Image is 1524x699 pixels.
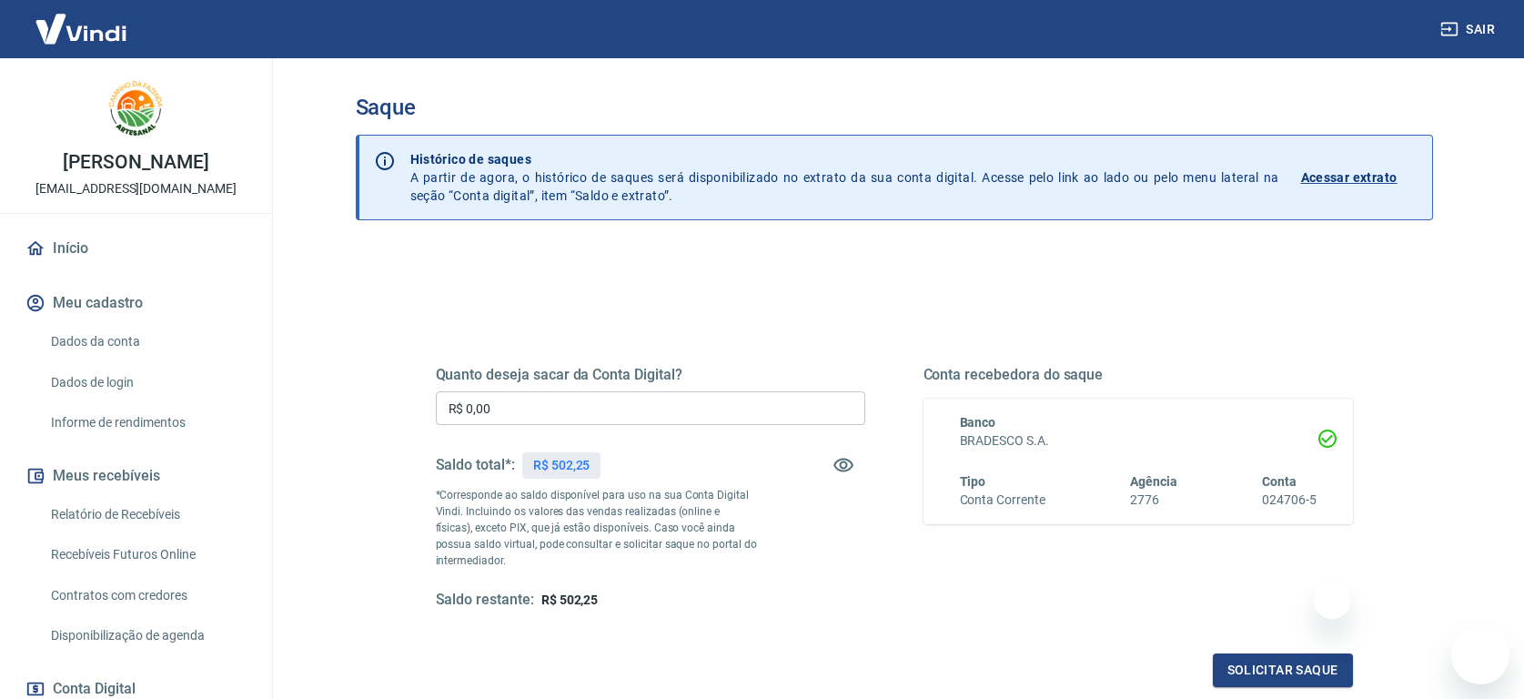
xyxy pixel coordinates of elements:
[960,474,986,489] span: Tipo
[1130,491,1177,510] h6: 2776
[22,1,140,56] img: Vindi
[410,150,1279,168] p: Histórico de saques
[410,150,1279,205] p: A partir de agora, o histórico de saques será disponibilizado no extrato da sua conta digital. Ac...
[436,366,865,384] h5: Quanto deseja sacar da Conta Digital?
[1262,491,1317,510] h6: 024706-5
[44,496,250,533] a: Relatório de Recebíveis
[1130,474,1177,489] span: Agência
[1301,168,1398,187] p: Acessar extrato
[1213,653,1353,687] button: Solicitar saque
[44,404,250,441] a: Informe de rendimentos
[44,577,250,614] a: Contratos com credores
[1301,150,1418,205] a: Acessar extrato
[63,153,208,172] p: [PERSON_NAME]
[22,228,250,268] a: Início
[436,456,515,474] h5: Saldo total*:
[436,487,758,569] p: *Corresponde ao saldo disponível para uso na sua Conta Digital Vindi. Incluindo os valores das ve...
[44,364,250,401] a: Dados de login
[1437,13,1502,46] button: Sair
[1314,582,1350,619] iframe: Fechar mensagem
[923,366,1353,384] h5: Conta recebedora do saque
[44,536,250,573] a: Recebíveis Futuros Online
[44,617,250,654] a: Disponibilização de agenda
[541,593,599,607] span: R$ 502,25
[100,73,173,146] img: 88cfd489-ffb9-4ff3-9d54-8f81e8335bb7.jpeg
[960,415,996,430] span: Banco
[436,591,534,610] h5: Saldo restante:
[1262,474,1297,489] span: Conta
[1451,626,1509,684] iframe: Botão para abrir a janela de mensagens
[35,179,237,198] p: [EMAIL_ADDRESS][DOMAIN_NAME]
[356,95,1433,120] h3: Saque
[533,456,590,475] p: R$ 502,25
[960,491,1045,510] h6: Conta Corrente
[22,283,250,323] button: Meu cadastro
[960,431,1317,451] h6: BRADESCO S.A.
[22,456,250,496] button: Meus recebíveis
[44,323,250,360] a: Dados da conta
